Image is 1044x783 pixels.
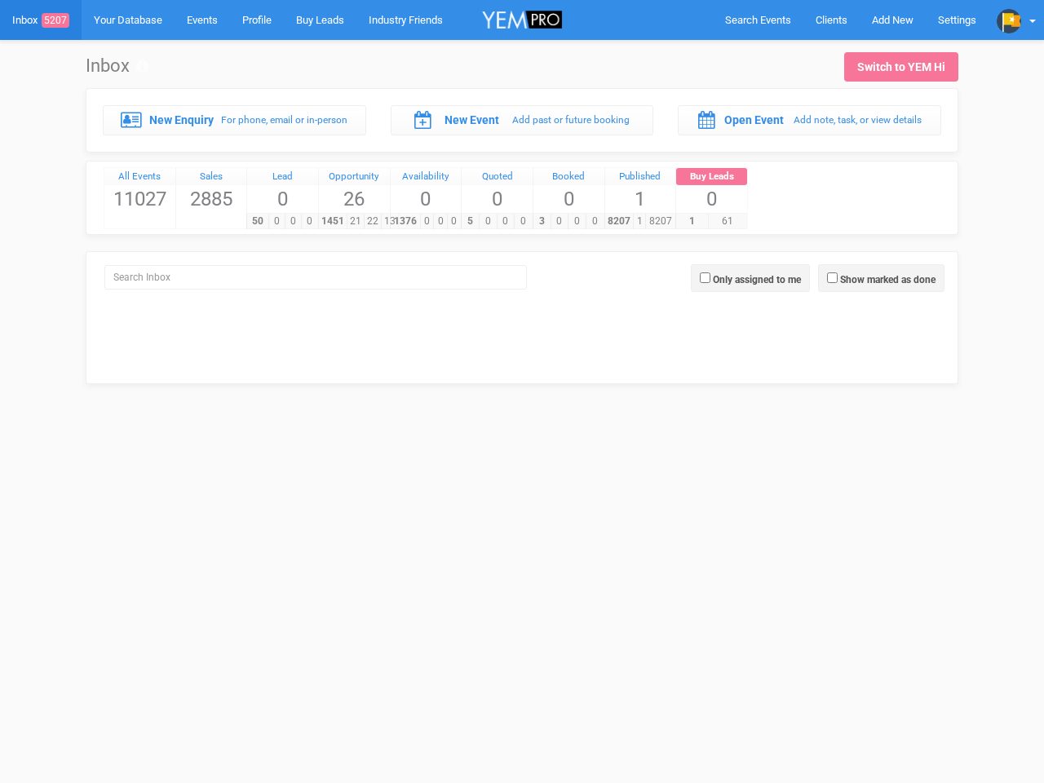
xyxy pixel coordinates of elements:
[247,185,318,213] span: 0
[605,168,676,186] a: Published
[318,214,347,229] span: 1451
[104,168,175,186] a: All Events
[268,214,285,229] span: 0
[433,214,447,229] span: 0
[816,14,847,26] span: Clients
[675,214,709,229] span: 1
[104,185,175,213] span: 11027
[725,14,791,26] span: Search Events
[246,214,269,229] span: 50
[794,114,922,126] small: Add note, task, or view details
[604,214,635,229] span: 8207
[497,214,515,229] span: 0
[391,185,462,213] span: 0
[221,114,347,126] small: For phone, email or in-person
[479,214,498,229] span: 0
[285,214,302,229] span: 0
[103,105,366,135] a: New Enquiry For phone, email or in-person
[461,214,480,229] span: 5
[447,214,461,229] span: 0
[512,114,630,126] small: Add past or future booking
[633,214,646,229] span: 1
[645,214,675,229] span: 8207
[676,185,747,213] span: 0
[104,265,527,290] input: Search Inbox
[724,112,784,128] label: Open Event
[390,214,421,229] span: 1376
[678,105,941,135] a: Open Event Add note, task, or view details
[533,185,604,213] span: 0
[533,214,551,229] span: 3
[86,56,148,76] h1: Inbox
[420,214,434,229] span: 0
[391,168,462,186] a: Availability
[713,272,801,287] label: Only assigned to me
[149,112,214,128] label: New Enquiry
[391,105,654,135] a: New Event Add past or future booking
[42,13,69,28] span: 5207
[176,168,247,186] a: Sales
[514,214,533,229] span: 0
[364,214,382,229] span: 22
[247,168,318,186] a: Lead
[857,59,945,75] div: Switch to YEM Hi
[676,168,747,186] a: Buy Leads
[319,185,390,213] span: 26
[176,185,247,213] span: 2885
[445,112,499,128] label: New Event
[840,272,936,287] label: Show marked as done
[997,9,1021,33] img: profile.png
[301,214,318,229] span: 0
[708,214,747,229] span: 61
[605,185,676,213] span: 1
[381,214,399,229] span: 13
[844,52,958,82] a: Switch to YEM Hi
[551,214,569,229] span: 0
[462,185,533,213] span: 0
[872,14,913,26] span: Add New
[568,214,586,229] span: 0
[462,168,533,186] a: Quoted
[319,168,390,186] a: Opportunity
[586,214,604,229] span: 0
[347,214,365,229] span: 21
[533,168,604,186] a: Booked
